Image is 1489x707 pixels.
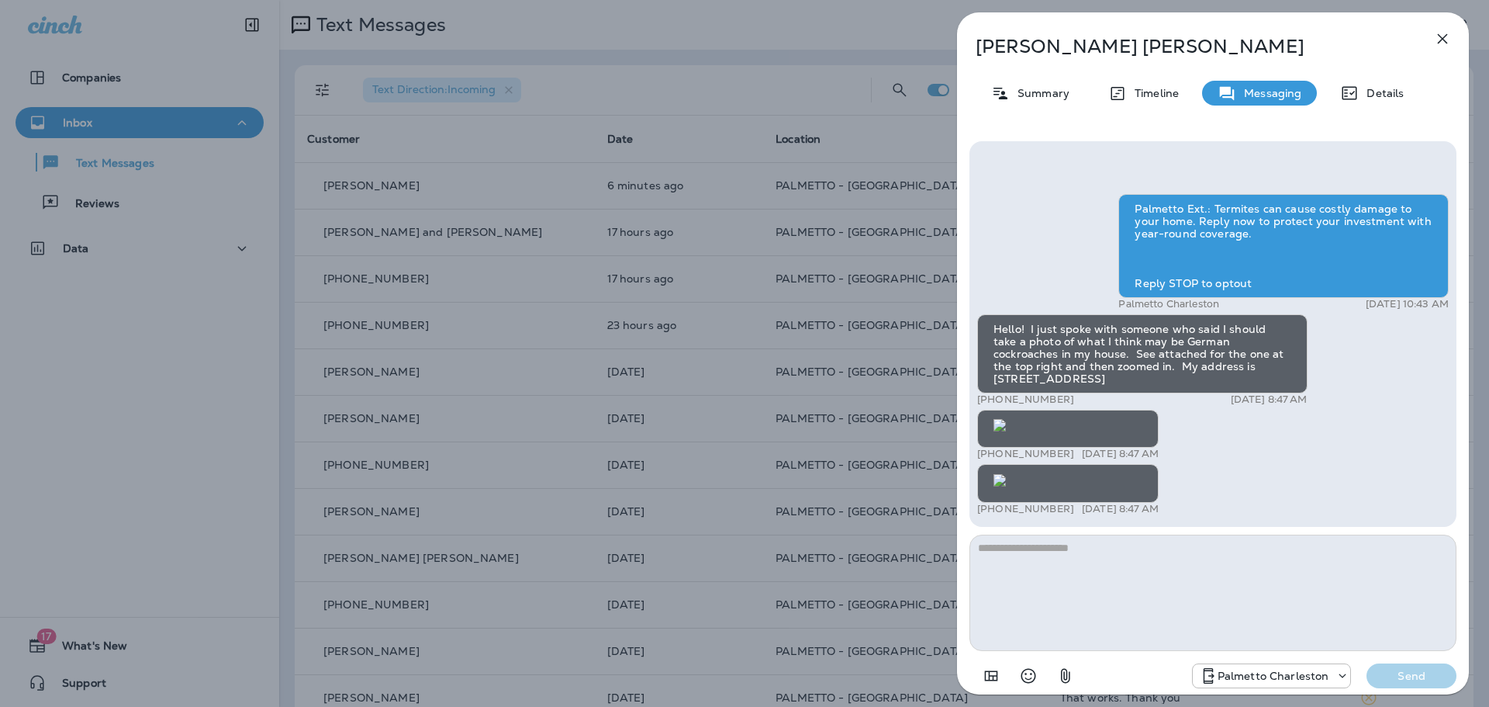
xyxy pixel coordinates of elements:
p: Palmetto Charleston [1118,298,1219,310]
img: twilio-download [993,474,1006,487]
p: [DATE] 8:47 AM [1082,503,1159,515]
p: Details [1359,87,1404,99]
p: Palmetto Charleston [1218,670,1329,682]
p: [PHONE_NUMBER] [977,503,1074,515]
p: Summary [1010,87,1069,99]
p: [DATE] 10:43 AM [1366,298,1449,310]
p: [PHONE_NUMBER] [977,393,1074,406]
img: twilio-download [993,419,1006,431]
p: [PERSON_NAME] [PERSON_NAME] [976,36,1399,57]
button: Select an emoji [1013,660,1044,691]
button: Add in a premade template [976,660,1007,691]
p: Messaging [1236,87,1301,99]
div: Palmetto Ext.: Termites can cause costly damage to your home. Reply now to protect your investmen... [1118,194,1449,298]
p: Timeline [1127,87,1179,99]
p: [PHONE_NUMBER] [977,448,1074,460]
div: Hello! I just spoke with someone who said I should take a photo of what I think may be German coc... [977,314,1308,393]
div: +1 (843) 277-8322 [1193,667,1351,685]
p: [DATE] 8:47 AM [1082,448,1159,460]
p: [DATE] 8:47 AM [1231,393,1308,406]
